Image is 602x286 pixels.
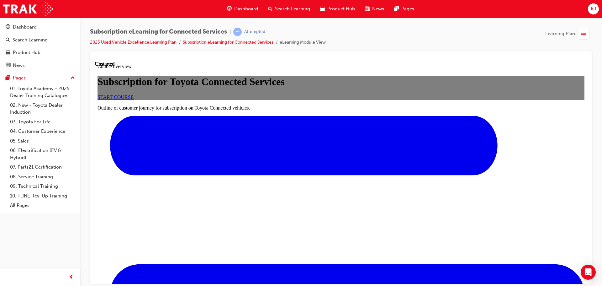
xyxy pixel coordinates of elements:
[6,63,10,68] span: news-icon
[365,5,370,13] span: news-icon
[3,44,489,50] p: Outline of customer journey for subscription on Toyota Connected vehicles.
[6,50,10,56] span: car-icon
[13,62,25,69] div: News
[234,5,258,13] span: Dashboard
[545,28,592,40] button: Learning Plan
[8,172,77,182] a: 08. Service Training
[6,37,10,43] span: search-icon
[233,28,242,36] span: learningRecordVerb_ATTEMPT-icon
[3,20,77,72] button: DashboardSearch LearningProduct HubNews
[90,40,177,45] a: 2025 Used Vehicle Excellence Learning Plan
[315,3,360,15] a: car-iconProduct Hub
[360,3,389,15] a: news-iconNews
[90,28,227,35] span: Subscription eLearning for Connected Services
[268,5,272,13] span: search-icon
[13,74,26,82] div: Pages
[280,39,326,46] li: eLearning Module View
[545,30,575,37] span: Learning Plan
[3,47,77,58] a: Product Hub
[8,100,77,117] a: 02. New - Toyota Dealer Induction
[3,60,77,71] a: News
[227,5,232,13] span: guage-icon
[8,162,77,172] a: 07. Parts21 Certification
[8,136,77,146] a: 05. Sales
[275,5,310,13] span: Search Learning
[3,72,77,84] button: Pages
[263,3,315,15] a: search-iconSearch Learning
[588,3,599,14] button: KJ
[8,201,77,210] a: All Pages
[6,75,10,81] span: pages-icon
[13,49,40,56] div: Product Hub
[183,40,273,45] a: Subscription eLearning for Connected Services
[3,3,37,8] span: Course overview
[8,117,77,127] a: 03. Toyota For Life
[389,3,419,15] a: pages-iconPages
[3,15,489,26] h1: Subscription for Toyota Connected Services
[3,21,77,33] a: Dashboard
[8,146,77,162] a: 06. Electrification (EV & Hybrid)
[8,181,77,191] a: 09. Technical Training
[581,30,586,38] span: list-icon
[327,5,355,13] span: Product Hub
[8,127,77,136] a: 04. Customer Experience
[13,36,48,44] div: Search Learning
[13,24,37,31] div: Dashboard
[244,29,265,35] div: Attempted
[372,5,384,13] span: News
[591,5,596,13] span: KJ
[320,5,325,13] span: car-icon
[581,265,596,280] div: Open Intercom Messenger
[8,191,77,201] a: 10. TUNE Rev-Up Training
[8,84,77,100] a: 01. Toyota Academy - 2025 Dealer Training Catalogue
[222,3,263,15] a: guage-iconDashboard
[69,273,74,281] span: prev-icon
[3,34,77,46] a: Search Learning
[230,28,231,35] span: |
[71,74,75,82] span: up-icon
[394,5,399,13] span: pages-icon
[401,5,414,13] span: Pages
[3,33,39,39] a: START COURSE
[3,2,53,16] img: Trak
[6,24,10,30] span: guage-icon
